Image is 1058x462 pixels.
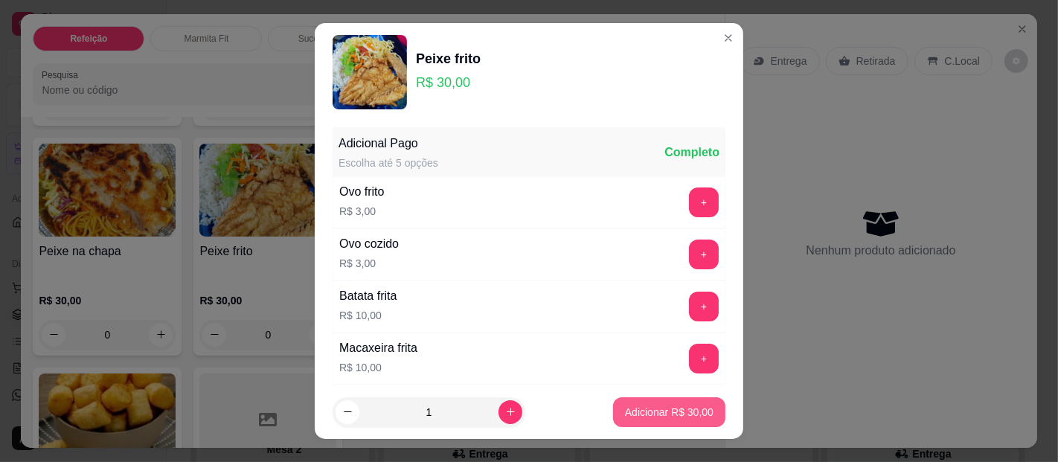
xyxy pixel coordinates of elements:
div: Batata frita [339,287,397,305]
button: add [689,344,719,373]
p: Adicionar R$ 30,00 [625,405,714,420]
div: Escolha até 5 opções [339,155,438,170]
button: increase-product-quantity [498,400,522,424]
div: Adicional Pago [339,135,438,153]
button: Close [716,26,740,50]
p: R$ 10,00 [339,308,397,323]
p: R$ 30,00 [416,72,481,93]
div: Completo [664,144,719,161]
div: Peixe frito [416,48,481,69]
p: R$ 3,00 [339,204,384,219]
button: Adicionar R$ 30,00 [613,397,725,427]
button: add [689,187,719,217]
button: add [689,240,719,269]
button: decrease-product-quantity [336,400,359,424]
div: Ovo cozido [339,235,399,253]
p: R$ 10,00 [339,360,417,375]
button: add [689,292,719,321]
img: product-image [333,35,407,109]
div: Ovo frito [339,183,384,201]
div: Macaxeira frita [339,339,417,357]
p: R$ 3,00 [339,256,399,271]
